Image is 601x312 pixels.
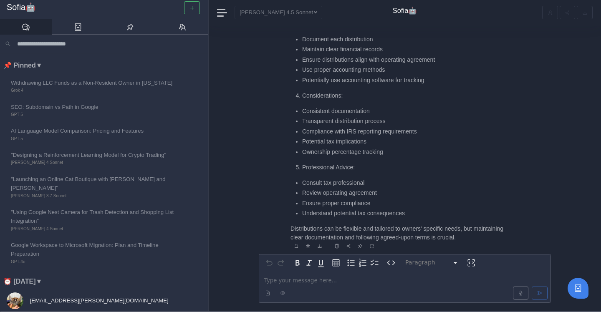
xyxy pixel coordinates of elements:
li: Consult tax professional [302,179,512,187]
div: editable markdown [259,271,550,302]
button: Block type [402,257,462,269]
span: Withdrawing LLC Funds as a Non-Resident Owner in [US_STATE] [11,78,179,87]
span: Grok 4 [11,87,179,94]
button: Bold [292,257,303,269]
li: Potentially use accounting software for tracking [302,76,512,85]
span: Google Workspace to Microsoft Migration: Plan and Timeline Preparation [11,241,179,259]
a: Sofia🤖 [7,3,202,13]
p: Distributions can be flexible and tailored to owners' specific needs, but maintaining clear docum... [290,224,512,242]
span: [PERSON_NAME] 4 Sonnet [11,226,179,232]
button: Bulleted list [345,257,357,269]
li: 📌 Pinned ▼ [3,60,208,71]
li: Potential tax implications [302,137,512,146]
span: [EMAIL_ADDRESS][PERSON_NAME][DOMAIN_NAME] [28,297,169,304]
li: Maintain clear financial records [302,45,512,54]
span: SEO: Subdomain vs Path in Google [11,103,179,111]
span: GPT-5 [11,111,179,118]
input: Search conversations [14,38,203,50]
li: Review operating agreement [302,189,512,197]
h4: Sofia🤖 [393,7,417,15]
button: Numbered list [357,257,369,269]
span: GPT-4o [11,259,179,265]
button: Underline [315,257,327,269]
span: "Using Google Nest Camera for Trash Detection and Shopping List Integration" [11,208,179,226]
button: Italic [303,257,315,269]
li: Document each distribution [302,35,512,44]
li: Transparent distribution process [302,117,512,126]
li: Use proper accounting methods [302,65,512,74]
li: Compliance with IRS reporting requirements [302,127,512,136]
span: "Launching an Online Cat Boutique with [PERSON_NAME] and [PERSON_NAME]" [11,175,179,193]
span: [PERSON_NAME] 3.7 Sonnet [11,193,179,199]
span: [PERSON_NAME] 4 Sonnet [11,159,179,166]
li: Considerations: [302,91,512,100]
span: AI Language Model Comparison: Pricing and Features [11,126,179,135]
li: Consistent documentation [302,107,512,116]
button: Check list [369,257,380,269]
li: Professional Advice: [302,163,512,172]
li: Understand potential tax consequences [302,209,512,218]
span: GPT-5 [11,136,179,142]
button: Inline code format [385,257,397,269]
li: Ensure proper compliance [302,199,512,208]
li: Ensure distributions align with operating agreement [302,55,512,64]
li: Ownership percentage tracking [302,148,512,156]
div: toggle group [345,257,380,269]
li: ⏰ [DATE] ▼ [3,276,208,287]
span: "Designing a Reinforcement Learning Model for Crypto Trading" [11,151,179,159]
